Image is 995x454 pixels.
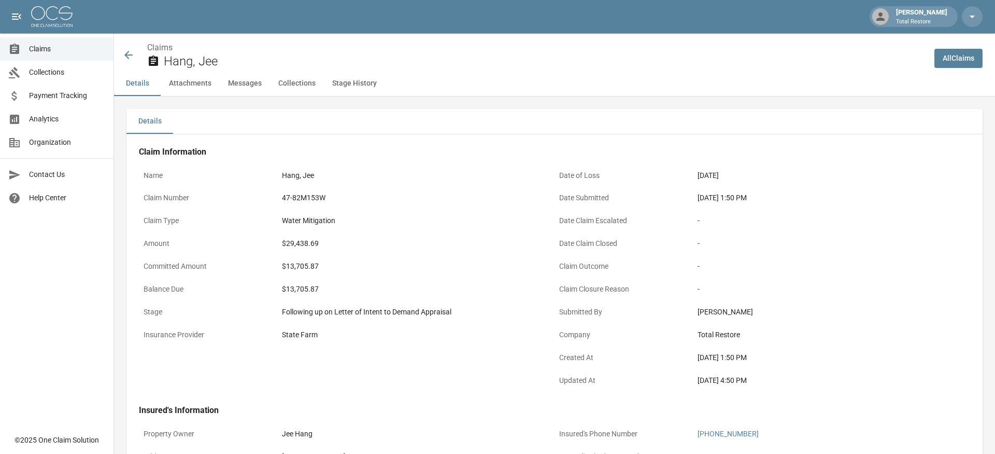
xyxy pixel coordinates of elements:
[147,43,173,52] a: Claims
[555,279,693,299] p: Claim Closure Reason
[555,325,693,345] p: Company
[698,430,759,438] a: [PHONE_NUMBER]
[698,307,965,318] div: [PERSON_NAME]
[934,49,983,68] a: AllClaims
[555,256,693,277] p: Claim Outcome
[282,284,550,295] div: $13,705.87
[29,169,105,180] span: Contact Us
[282,429,550,439] div: Jee Hang
[139,279,277,299] p: Balance Due
[6,6,27,27] button: open drawer
[29,114,105,125] span: Analytics
[126,109,983,134] div: details tabs
[555,302,693,322] p: Submitted By
[698,375,965,386] div: [DATE] 4:50 PM
[164,54,926,69] h2: Hang, Jee
[126,109,173,134] button: Details
[555,166,693,186] p: Date of Loss
[324,71,385,96] button: Stage History
[139,256,277,277] p: Committed Amount
[555,370,693,391] p: Updated At
[282,215,550,226] div: Water Mitigation
[29,137,105,148] span: Organization
[147,42,926,54] nav: breadcrumb
[282,238,550,249] div: $29,438.69
[698,284,965,295] div: -
[698,170,965,181] div: [DATE]
[15,435,99,445] div: © 2025 One Claim Solution
[29,67,105,78] span: Collections
[161,71,220,96] button: Attachments
[29,44,105,54] span: Claims
[698,192,965,203] div: [DATE] 1:50 PM
[698,329,965,340] div: Total Restore
[282,329,550,340] div: State Farm
[698,352,965,363] div: [DATE] 1:50 PM
[139,233,277,254] p: Amount
[139,147,970,157] h4: Claim Information
[698,261,965,272] div: -
[282,170,550,181] div: Hang, Jee
[139,325,277,345] p: Insurance Provider
[139,405,970,416] h4: Insured's Information
[139,188,277,208] p: Claim Number
[114,71,995,96] div: anchor tabs
[555,348,693,368] p: Created At
[139,302,277,322] p: Stage
[220,71,270,96] button: Messages
[555,188,693,208] p: Date Submitted
[114,71,161,96] button: Details
[698,238,965,249] div: -
[29,192,105,203] span: Help Center
[282,261,550,272] div: $13,705.87
[555,233,693,254] p: Date Claim Closed
[139,166,277,186] p: Name
[139,211,277,231] p: Claim Type
[896,18,947,26] p: Total Restore
[698,215,965,226] div: -
[31,6,73,27] img: ocs-logo-white-transparent.png
[555,211,693,231] p: Date Claim Escalated
[282,307,550,318] div: Following up on Letter of Intent to Demand Appraisal
[555,424,693,444] p: Insured's Phone Number
[282,192,550,203] div: 47-82M153W
[892,7,951,26] div: [PERSON_NAME]
[270,71,324,96] button: Collections
[29,90,105,101] span: Payment Tracking
[139,424,277,444] p: Property Owner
